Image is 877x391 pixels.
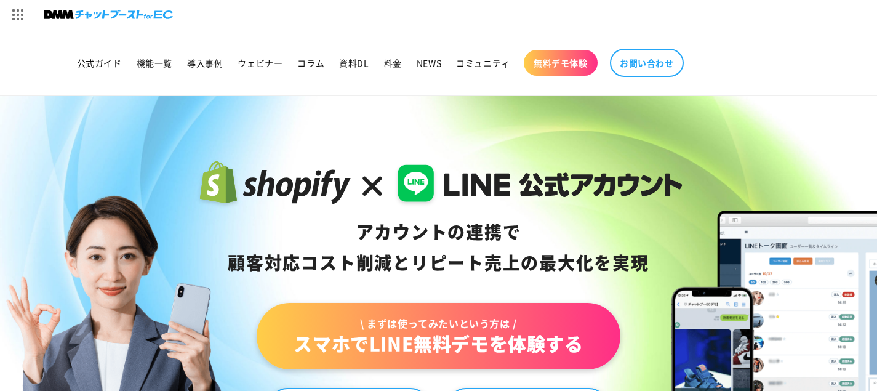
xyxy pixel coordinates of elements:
[332,50,376,76] a: 資料DL
[77,57,122,68] span: 公式ガイド
[257,303,620,369] a: \ まずは使ってみたいという方は /スマホでLINE無料デモを体験する
[187,57,223,68] span: 導入事例
[230,50,290,76] a: ウェビナー
[297,57,324,68] span: コラム
[290,50,332,76] a: コラム
[449,50,518,76] a: コミュニティ
[180,50,230,76] a: 導入事例
[238,57,282,68] span: ウェビナー
[377,50,409,76] a: 料金
[384,57,402,68] span: 料金
[137,57,172,68] span: 機能一覧
[620,57,674,68] span: お問い合わせ
[409,50,449,76] a: NEWS
[524,50,598,76] a: 無料デモ体験
[70,50,129,76] a: 公式ガイド
[456,57,510,68] span: コミュニティ
[194,217,683,278] div: アカウントの連携で 顧客対応コスト削減と リピート売上の 最大化を実現
[610,49,684,77] a: お問い合わせ
[294,316,583,330] span: \ まずは使ってみたいという方は /
[129,50,180,76] a: 機能一覧
[417,57,441,68] span: NEWS
[44,6,173,23] img: チャットブーストforEC
[2,2,33,28] img: サービス
[339,57,369,68] span: 資料DL
[534,57,588,68] span: 無料デモ体験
